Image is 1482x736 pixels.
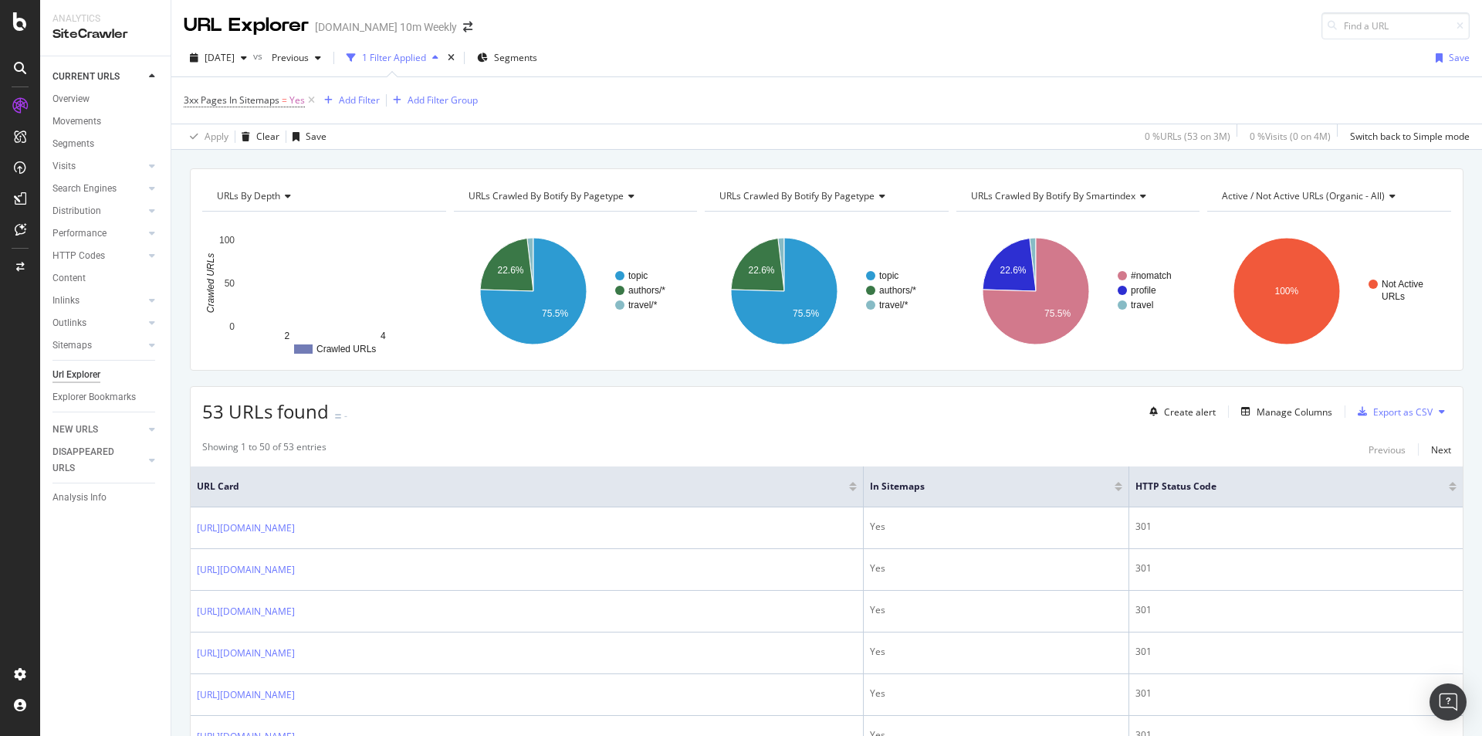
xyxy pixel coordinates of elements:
a: Url Explorer [52,367,160,383]
a: Inlinks [52,293,144,309]
button: 1 Filter Applied [340,46,445,70]
text: profile [1131,285,1156,296]
h4: URLs Crawled By Botify By pagetype [465,184,684,209]
a: Explorer Bookmarks [52,389,160,405]
span: vs [253,49,266,63]
div: Yes [870,520,1122,534]
div: Save [306,130,327,143]
div: arrow-right-arrow-left [463,22,472,32]
div: CURRENT URLS [52,69,120,85]
button: Switch back to Simple mode [1344,124,1470,149]
h4: Active / Not Active URLs [1219,184,1437,209]
button: Apply [184,124,228,149]
text: 75.5% [793,308,819,319]
div: Analytics [52,12,158,25]
text: travel/* [879,300,908,310]
h4: URLs Crawled By Botify By pagetype [716,184,935,209]
text: Crawled URLs [316,344,376,354]
a: [URL][DOMAIN_NAME] [197,646,295,661]
div: A chart. [202,224,444,358]
a: HTTP Codes [52,248,144,264]
div: 301 [1135,520,1457,534]
span: = [282,93,287,107]
div: Explorer Bookmarks [52,389,136,405]
a: [URL][DOMAIN_NAME] [197,604,295,619]
a: Outlinks [52,315,144,331]
div: SiteCrawler [52,25,158,43]
span: HTTP Status Code [1135,480,1426,493]
text: 75.5% [1044,308,1071,319]
h4: URLs by Depth [214,184,432,209]
div: Movements [52,114,101,130]
span: URLs Crawled By Botify By smartindex [971,189,1135,202]
button: Save [1430,46,1470,70]
text: 22.6% [749,265,775,276]
span: URLs Crawled By Botify By pagetype [719,189,875,202]
div: Search Engines [52,181,117,197]
button: Next [1431,440,1451,459]
a: Overview [52,91,160,107]
div: Inlinks [52,293,80,309]
button: Segments [471,46,543,70]
text: Not Active [1382,279,1423,290]
div: - [344,409,347,422]
span: URL Card [197,480,845,493]
a: DISAPPEARED URLS [52,444,144,477]
button: Previous [1369,440,1406,459]
div: Url Explorer [52,367,100,383]
svg: A chart. [956,224,1198,358]
div: Visits [52,158,76,175]
svg: A chart. [454,224,695,358]
div: HTTP Codes [52,248,105,264]
span: URLs by Depth [217,189,280,202]
a: Segments [52,136,160,152]
button: Add Filter [318,91,380,110]
div: 0 % Visits ( 0 on 4M ) [1250,130,1331,143]
a: Distribution [52,203,144,219]
text: authors/* [628,285,665,296]
div: A chart. [1207,224,1449,358]
text: travel/* [628,300,658,310]
a: [URL][DOMAIN_NAME] [197,521,295,536]
div: Next [1431,443,1451,456]
text: 22.6% [1000,265,1026,276]
text: 2 [284,331,289,341]
div: Yes [870,603,1122,617]
div: 301 [1135,603,1457,617]
div: URL Explorer [184,12,309,39]
span: 3xx Pages In Sitemaps [184,93,279,107]
div: Yes [870,687,1122,700]
span: Active / Not Active URLs (organic - all) [1222,189,1385,202]
text: 22.6% [497,265,523,276]
svg: A chart. [705,224,946,358]
div: 301 [1135,645,1457,659]
text: topic [879,270,898,281]
text: 75.5% [542,308,568,319]
div: Clear [256,130,279,143]
text: authors/* [879,285,916,296]
span: 2025 Sep. 12th [205,51,235,64]
a: [URL][DOMAIN_NAME] [197,687,295,703]
input: Find a URL [1321,12,1470,39]
button: Previous [266,46,327,70]
div: Manage Columns [1257,405,1332,419]
text: 0 [229,321,235,332]
div: 0 % URLs ( 53 on 3M ) [1145,130,1230,143]
button: Manage Columns [1235,402,1332,421]
button: Clear [235,124,279,149]
a: CURRENT URLS [52,69,144,85]
a: [URL][DOMAIN_NAME] [197,562,295,578]
div: Add Filter Group [408,93,478,107]
a: Performance [52,226,144,242]
div: DISAPPEARED URLS [52,444,130,477]
div: Save [1449,51,1470,64]
button: Add Filter Group [387,91,478,110]
div: 1 Filter Applied [362,51,426,64]
div: Export as CSV [1373,405,1433,419]
a: Content [52,270,160,287]
text: 100 [219,235,235,246]
div: Performance [52,226,107,242]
